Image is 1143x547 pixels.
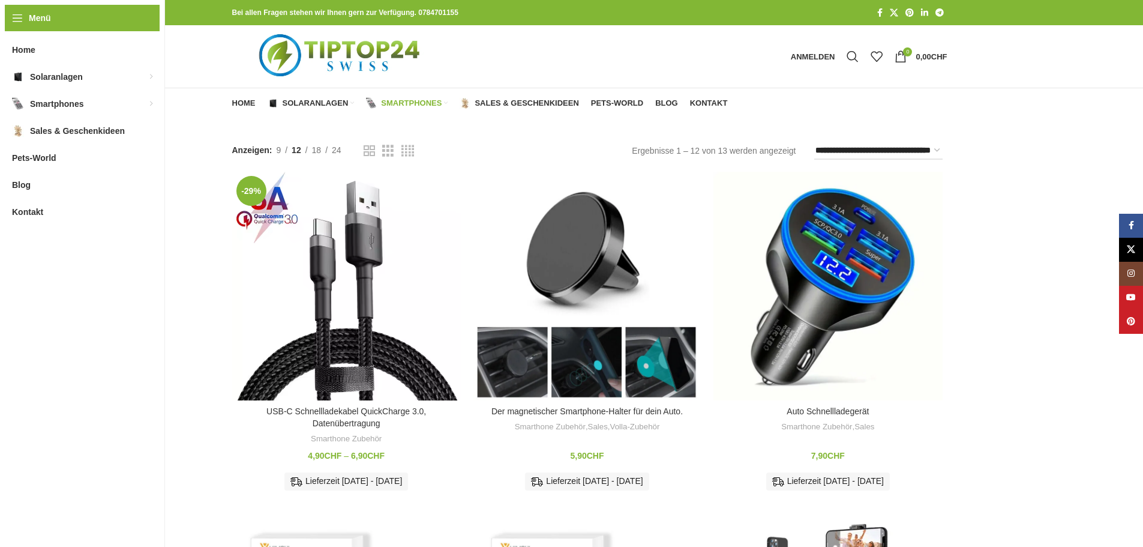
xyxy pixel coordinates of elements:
a: Auto Schnellladegerät [787,406,869,416]
span: Menü [29,11,51,25]
bdi: 6,90 [351,451,385,461]
span: Kontakt [690,98,728,108]
a: 12 [287,144,305,157]
a: Suche [841,44,865,68]
a: Rasteransicht 2 [364,144,375,159]
a: Smarthone Zubehör [311,434,382,445]
span: Sales & Geschenkideen [475,98,578,108]
a: Sales [854,422,874,433]
a: Auto Schnellladegerät [713,172,942,400]
a: Der magnetischer Smartphone-Halter für dein Auto. [491,406,683,416]
img: Sales & Geschenkideen [12,125,24,137]
span: CHF [931,52,947,61]
strong: Bei allen Fragen stehen wir Ihnen gern zur Verfügung. 0784701155 [232,8,458,17]
span: 0 [903,47,912,56]
select: Shop-Reihenfolge [814,142,943,160]
span: 9 [276,145,281,155]
div: , , [479,422,695,433]
a: 24 [328,144,346,157]
a: USB-C Schnellladekabel QuickCharge 3.0, Datenübertragung [232,172,461,400]
span: Anzeigen [232,144,272,157]
bdi: 7,90 [811,451,845,461]
bdi: 4,90 [308,451,341,461]
a: 0 0,00CHF [889,44,953,68]
p: Ergebnisse 1 – 12 von 13 werden angezeigt [632,144,796,157]
span: Smartphones [381,98,442,108]
a: Sales & Geschenkideen [460,91,578,115]
a: LinkedIn Social Link [917,5,932,21]
a: Anmelden [785,44,841,68]
a: Home [232,91,256,115]
a: Der magnetischer Smartphone-Halter für dein Auto. [473,172,701,400]
a: USB-C Schnellladekabel QuickCharge 3.0, Datenübertragung [266,406,426,428]
span: Smartphones [30,93,83,115]
div: Hauptnavigation [226,91,734,115]
a: Pinterest Social Link [902,5,917,21]
span: 18 [312,145,322,155]
span: Pets-World [591,98,643,108]
span: CHF [827,451,845,461]
div: Lieferzeit [DATE] - [DATE] [525,473,649,491]
span: CHF [325,451,342,461]
img: Solaranlagen [268,98,278,109]
a: 18 [308,144,326,157]
a: Solaranlagen [268,91,355,115]
img: Solaranlagen [12,71,24,83]
span: Pets-World [12,147,56,169]
a: X Social Link [886,5,902,21]
a: Telegram Social Link [932,5,947,21]
a: Kontakt [690,91,728,115]
span: Blog [12,174,31,196]
div: Lieferzeit [DATE] - [DATE] [766,473,890,491]
span: Anmelden [791,53,835,61]
span: 24 [332,145,341,155]
span: CHF [367,451,385,461]
a: Pinterest Social Link [1119,310,1143,334]
span: CHF [587,451,604,461]
span: Solaranlagen [30,66,83,88]
span: Home [232,98,256,108]
div: , [719,422,936,433]
span: 12 [292,145,301,155]
img: Tiptop24 Nachhaltige & Faire Produkte [232,25,450,88]
a: Rasteransicht 4 [401,144,414,159]
span: Sales & Geschenkideen [30,120,125,142]
img: Smartphones [366,98,377,109]
a: Facebook Social Link [1119,214,1143,238]
span: -29% [236,176,266,206]
bdi: 0,00 [916,52,947,61]
a: Instagram Social Link [1119,262,1143,286]
a: 9 [272,144,285,157]
div: Lieferzeit [DATE] - [DATE] [284,473,408,491]
span: Home [12,39,35,61]
a: Pets-World [591,91,643,115]
div: Meine Wunschliste [865,44,889,68]
a: Smarthone Zubehör [781,422,852,433]
bdi: 5,90 [570,451,604,461]
a: Logo der Website [232,51,450,61]
a: Facebook Social Link [874,5,886,21]
span: Solaranlagen [283,98,349,108]
a: Sales [588,422,608,433]
span: Kontakt [12,201,43,223]
img: Sales & Geschenkideen [460,98,470,109]
a: YouTube Social Link [1119,286,1143,310]
img: Smartphones [12,98,24,110]
span: Blog [655,98,678,108]
a: Rasteransicht 3 [382,144,394,159]
span: – [344,451,349,461]
a: Blog [655,91,678,115]
a: Volla-Zubehör [610,422,660,433]
a: Smartphones [366,91,448,115]
a: Smarthone Zubehör [515,422,586,433]
a: X Social Link [1119,238,1143,262]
